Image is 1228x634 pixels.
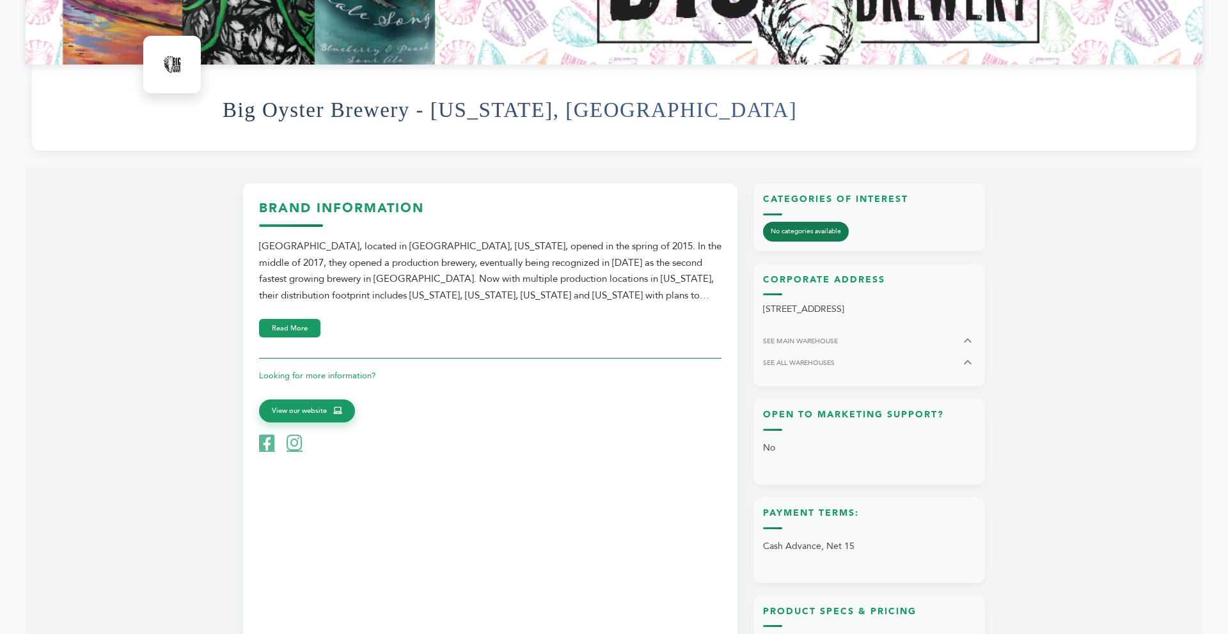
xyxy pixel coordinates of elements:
[763,605,975,628] h3: Product Specs & Pricing
[259,399,355,422] a: View our website
[763,333,975,348] button: SEE MAIN WAREHOUSE
[763,358,835,367] span: SEE ALL WAREHOUSES
[259,319,320,337] button: Read More
[259,238,721,304] div: [GEOGRAPHIC_DATA], located in [GEOGRAPHIC_DATA], [US_STATE], opened in the spring of 2015. In the...
[763,437,975,459] p: No
[763,222,849,242] span: No categories available
[763,193,975,215] h3: Categories of Interest
[763,274,975,296] h3: Corporate Address
[763,408,975,431] h3: Open to Marketing Support?
[763,302,975,317] p: [STREET_ADDRESS]
[146,39,198,90] img: Big Oyster Brewery - Delaware, USA Logo
[763,507,975,529] h3: Payment Terms:
[223,79,797,141] h1: Big Oyster Brewery - [US_STATE], [GEOGRAPHIC_DATA]
[763,536,975,557] p: Cash Advance, Net 15
[259,199,721,227] h3: Brand Information
[763,336,838,346] span: SEE MAIN WAREHOUSE
[272,405,327,417] span: View our website
[763,355,975,370] button: SEE ALL WAREHOUSES
[259,368,721,383] p: Looking for more information?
